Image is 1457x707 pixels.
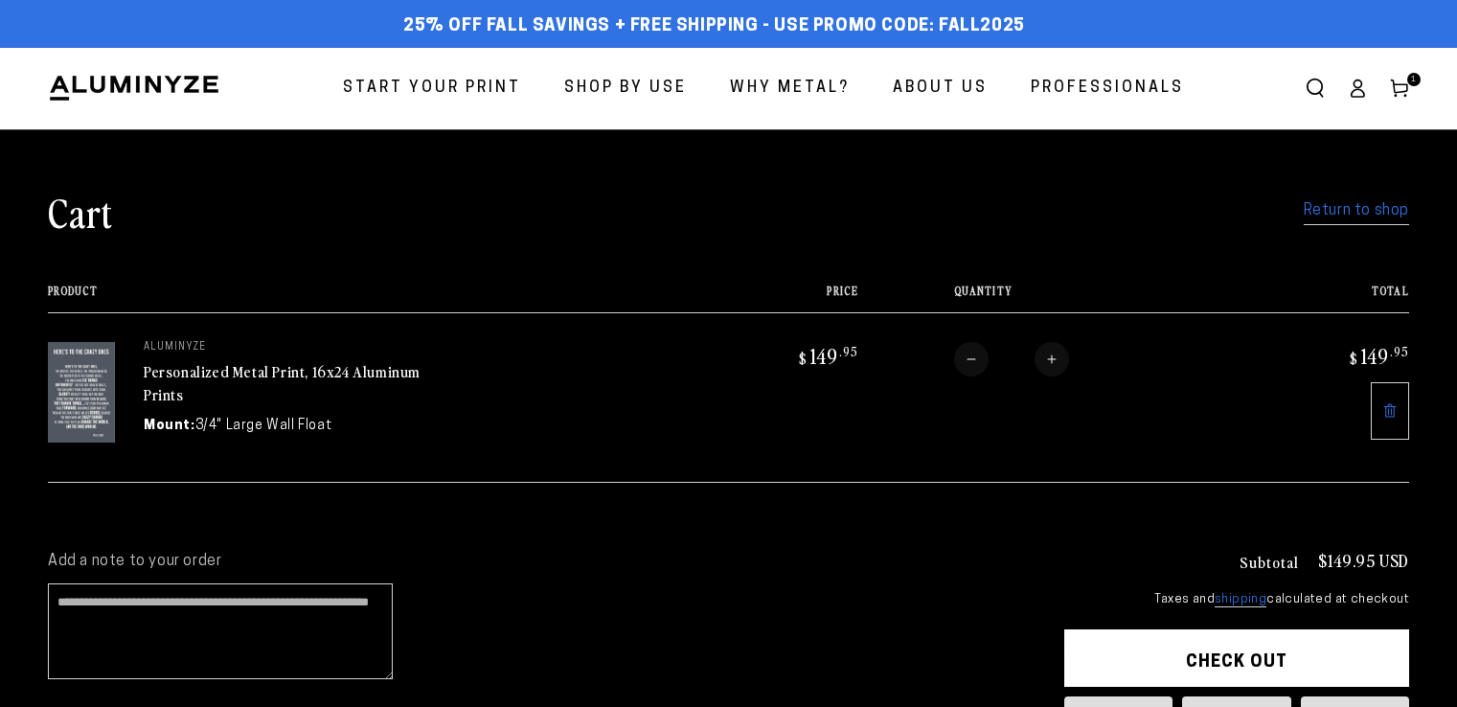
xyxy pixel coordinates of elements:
[796,342,858,369] bdi: 149
[564,75,687,103] span: Shop By Use
[1016,63,1198,114] a: Professionals
[1347,342,1409,369] bdi: 149
[839,343,858,359] sup: .95
[799,349,808,368] span: $
[329,63,535,114] a: Start Your Print
[1240,554,1299,569] h3: Subtotal
[1294,67,1336,109] summary: Search our site
[48,187,113,237] h1: Cart
[1411,73,1417,86] span: 1
[1064,590,1409,609] small: Taxes and calculated at checkout
[550,63,701,114] a: Shop By Use
[1031,75,1184,103] span: Professionals
[858,285,1243,312] th: Quantity
[1064,629,1409,687] button: Check out
[48,74,220,103] img: Aluminyze
[1318,552,1409,569] p: $149.95 USD
[48,552,1026,572] label: Add a note to your order
[144,416,195,436] dt: Mount:
[195,416,332,436] dd: 3/4" Large Wall Float
[989,342,1035,376] input: Quantity for Personalized Metal Print, 16x24 Aluminum Prints
[1371,382,1409,440] a: Remove 16"x24" Rectangle White Glossy Aluminyzed Photo
[1243,285,1409,312] th: Total
[878,63,1002,114] a: About Us
[1350,349,1358,368] span: $
[343,75,521,103] span: Start Your Print
[1390,343,1409,359] sup: .95
[730,75,850,103] span: Why Metal?
[692,285,857,312] th: Price
[48,342,115,443] img: 16"x24" Rectangle White Glossy Aluminyzed Photo
[144,342,431,353] p: aluminyze
[716,63,864,114] a: Why Metal?
[403,16,1025,37] span: 25% off FALL Savings + Free Shipping - Use Promo Code: FALL2025
[1215,593,1266,607] a: shipping
[48,285,692,312] th: Product
[893,75,988,103] span: About Us
[144,360,421,406] a: Personalized Metal Print, 16x24 Aluminum Prints
[1304,197,1409,225] a: Return to shop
